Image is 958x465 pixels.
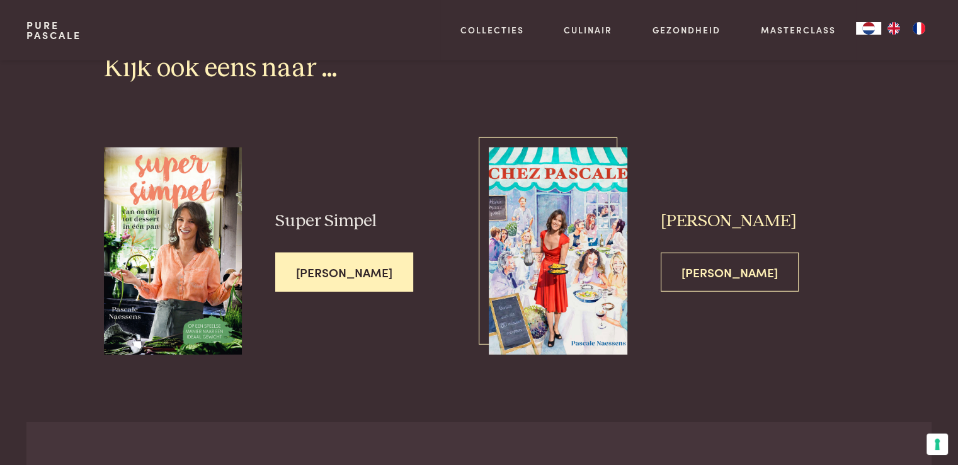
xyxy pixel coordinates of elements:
[104,52,855,86] h2: Kijk ook eens naar ...
[881,22,906,35] a: EN
[489,147,854,355] a: Chez Pascale [PERSON_NAME] [PERSON_NAME]
[460,23,524,37] a: Collecties
[661,253,799,292] span: [PERSON_NAME]
[489,147,627,355] img: Chez Pascale
[856,22,881,35] div: Language
[104,147,469,355] a: Super Simpel Super Simpel [PERSON_NAME]
[275,210,469,233] h3: Super Simpel
[927,433,948,455] button: Uw voorkeuren voor toestemming voor trackingtechnologieën
[856,22,932,35] aside: Language selected: Nederlands
[564,23,612,37] a: Culinair
[881,22,932,35] ul: Language list
[275,253,413,292] span: [PERSON_NAME]
[26,20,81,40] a: PurePascale
[906,22,932,35] a: FR
[104,147,242,355] img: Super Simpel
[761,23,836,37] a: Masterclass
[661,210,854,233] h3: [PERSON_NAME]
[856,22,881,35] a: NL
[653,23,721,37] a: Gezondheid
